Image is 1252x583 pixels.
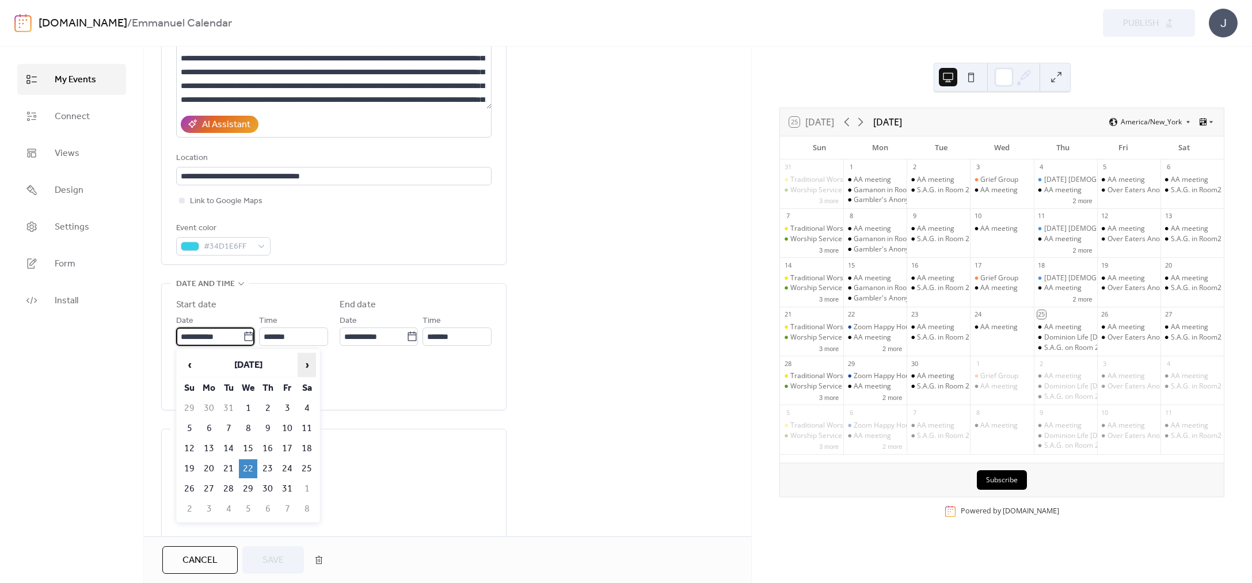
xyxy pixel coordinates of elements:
th: Mo [200,379,218,398]
div: 5 [1101,163,1109,172]
div: AA meeting [1034,185,1097,195]
td: 31 [219,399,238,418]
td: 7 [219,419,238,438]
div: Traditional Worship Service [780,273,843,283]
div: S.A.G. in Room 2 [917,382,969,391]
div: Traditional Worship Service [790,224,878,234]
div: 26 [1101,310,1109,319]
td: 6 [200,419,218,438]
div: AA meeting [1160,273,1224,283]
div: S.A.G. in Room2 [1160,431,1224,441]
span: Views [55,147,79,161]
div: Grief Group [970,175,1033,185]
div: AA meeting [1044,185,1082,195]
div: J [1209,9,1238,37]
button: 3 more [815,392,843,402]
div: 10 [1101,408,1109,417]
button: 3 more [815,195,843,205]
div: AA meeting [1044,421,1082,430]
span: Date [176,314,193,328]
button: 3 more [815,343,843,353]
th: Su [180,379,199,398]
div: AA meeting [917,421,954,430]
div: Zoom Happy Hour [843,322,907,332]
div: AA meeting [917,322,954,332]
a: Views [17,138,126,169]
span: Cancel [182,554,218,567]
button: 2 more [1068,195,1097,205]
div: Traditional Worship Service [790,371,878,381]
a: [DOMAIN_NAME] [1003,506,1059,516]
div: AA meeting [980,224,1018,234]
div: Grief Group [970,371,1033,381]
div: Over Eaters Anonymous in Room 2 [1097,283,1160,293]
div: Sat [1154,136,1215,159]
span: My Events [55,73,96,87]
div: [DATE] [DEMOGRAPHIC_DATA] Study at 10:30am [1044,175,1202,185]
div: AA meeting [1097,421,1160,430]
div: Over Eaters Anonymous in Room 2 [1097,431,1160,441]
div: S.A.G. in Room2 [1160,333,1224,342]
button: 3 more [815,441,843,451]
div: AA meeting [1034,322,1097,332]
div: Worship Service at Oil Well Road [780,382,843,391]
div: Zoom Happy Hour [843,371,907,381]
div: Worship Service at [GEOGRAPHIC_DATA] [790,382,922,391]
div: AA meeting [917,175,954,185]
div: 31 [783,163,792,172]
div: Start date [176,298,216,312]
div: AA meeting [843,175,907,185]
div: Dominion Life Bible study in Learning Center [1034,382,1097,391]
div: AA meeting [970,421,1033,430]
button: 2 more [878,441,907,451]
div: Dominion Life Bible study in Learning Center [1034,431,1097,441]
span: › [298,353,315,376]
div: AA meeting [917,371,954,381]
button: Subscribe [977,470,1027,490]
div: S.A.G. in Room 2 [907,185,970,195]
div: 6 [847,408,855,417]
div: AA meeting [907,421,970,430]
div: Gambler's Anonymous in Learning Center [854,195,988,205]
div: 2 [1037,359,1046,368]
div: 12 [1101,212,1109,220]
td: 10 [278,419,296,438]
div: AA meeting [907,175,970,185]
div: Location [176,151,489,165]
div: S.A.G. in Room 2 [917,234,969,244]
td: 13 [200,439,218,458]
div: AA meeting [1097,273,1160,283]
div: AA meeting [1034,234,1097,244]
b: Emmanuel Calendar [132,13,232,35]
div: Gambler's Anonymous in Learning Center [854,294,988,303]
th: Sa [298,379,316,398]
div: S.A.G. in Room2 [1171,234,1221,244]
div: S.A.G. in Room 2 [907,382,970,391]
div: AA meeting [1171,224,1208,234]
div: Traditional Worship Service [790,421,878,430]
span: #34D1E6FF [204,240,252,254]
div: AA meeting [854,175,891,185]
div: Dominion Life [DEMOGRAPHIC_DATA] study in Learning Center [1044,382,1246,391]
a: Design [17,174,126,205]
div: S.A.G. in Room2 [1160,382,1224,391]
td: 3 [278,399,296,418]
span: Design [55,184,83,197]
div: Gamanon in Room 2 [854,283,919,293]
div: AA meeting [1044,234,1082,244]
div: Gambler's Anonymous in Learning Center [843,245,907,254]
div: Traditional Worship Service [790,273,878,283]
div: [DATE] [DEMOGRAPHIC_DATA] Study at 10:30am [1044,224,1202,234]
div: Worship Service at [GEOGRAPHIC_DATA] [790,283,922,293]
div: AA meeting [907,322,970,332]
span: Settings [55,220,89,234]
td: 4 [298,399,316,418]
td: 2 [258,399,277,418]
div: 15 [847,261,855,269]
div: 22 [847,310,855,319]
div: S.A.G. in Room2 [1171,283,1221,293]
div: AA meeting [970,382,1033,391]
div: AA meeting [970,322,1033,332]
div: S.A.G. in Room 2 [907,283,970,293]
div: Over Eaters Anonymous in Room 2 [1108,431,1219,441]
